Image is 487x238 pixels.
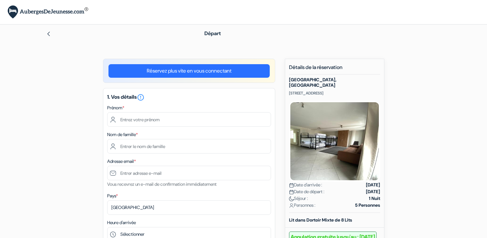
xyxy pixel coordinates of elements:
strong: 1 Nuit [369,195,380,202]
strong: 5 Personnes [355,202,380,209]
img: left_arrow.svg [46,31,51,36]
a: error_outline [137,94,145,100]
img: AubergesDeJeunesse.com [8,5,88,19]
span: Date d'arrivée : [289,182,322,188]
span: Personnes : [289,202,315,209]
strong: [DATE] [366,188,380,195]
span: Départ [204,30,221,37]
input: Entrez votre prénom [107,112,271,127]
input: Entrer adresse e-mail [107,166,271,180]
label: Adresse email [107,158,136,165]
i: error_outline [137,94,145,101]
b: Lit dans Dortoir Mixte de 8 Lits [289,217,352,223]
h5: [GEOGRAPHIC_DATA], [GEOGRAPHIC_DATA] [289,77,380,88]
small: Vous recevrez un e-mail de confirmation immédiatement [107,181,217,187]
strong: [DATE] [366,182,380,188]
label: Heure d'arrivée [107,219,136,226]
h5: Détails de la réservation [289,64,380,74]
a: Réservez plus vite en vous connectant [108,64,270,78]
span: Date de départ : [289,188,324,195]
h5: 1. Vos détails [107,94,271,101]
p: [STREET_ADDRESS] [289,91,380,96]
img: user_icon.svg [289,203,294,208]
label: Prénom [107,104,124,111]
label: Pays [107,193,118,199]
img: calendar.svg [289,190,294,194]
label: Nom de famille [107,131,138,138]
span: Séjour : [289,195,308,202]
img: calendar.svg [289,183,294,188]
img: moon.svg [289,196,294,201]
input: Entrer le nom de famille [107,139,271,154]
